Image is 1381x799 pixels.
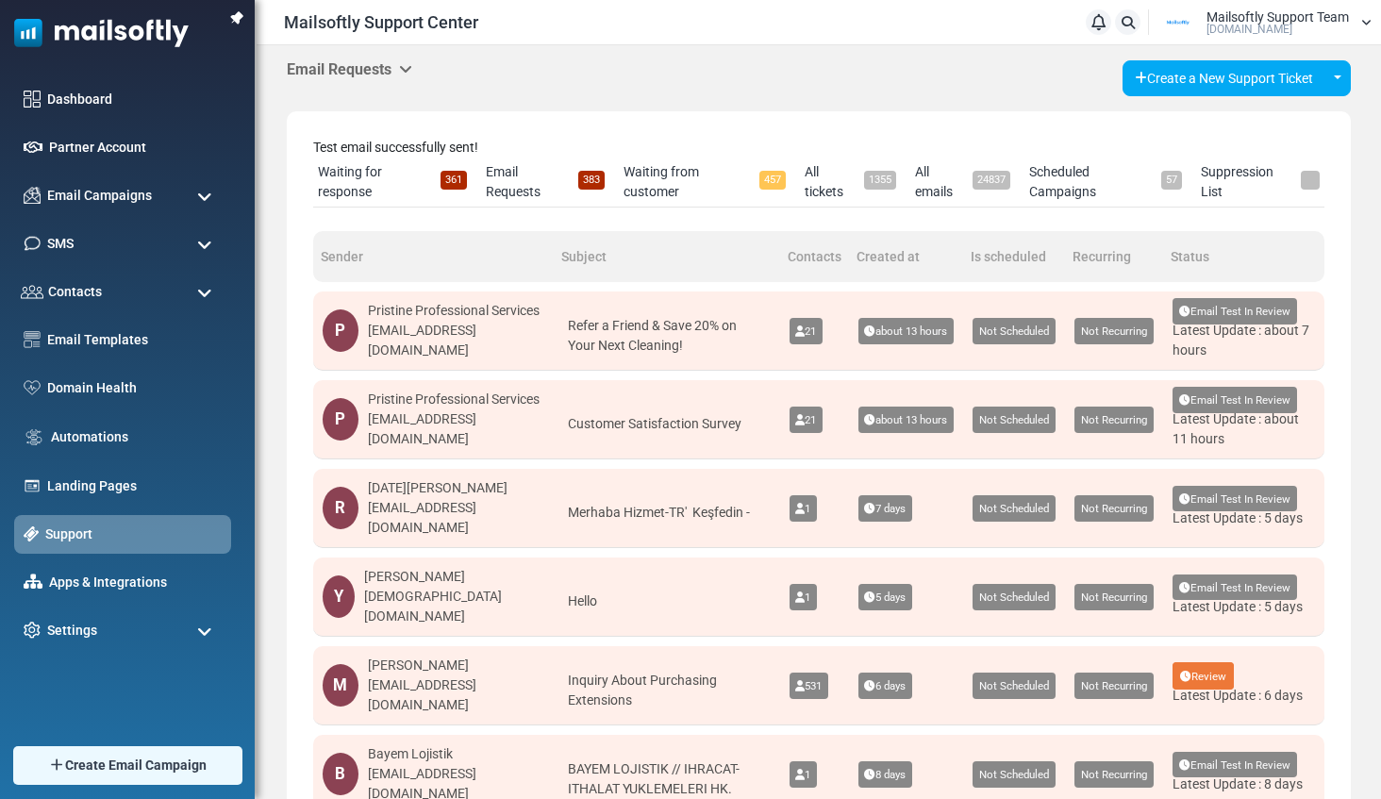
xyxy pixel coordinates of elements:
span: 1 [790,761,818,788]
h5: Email Requests [287,60,412,78]
span: 383 [578,171,605,190]
span: Not Scheduled [973,673,1056,699]
span: 57 [1161,171,1182,190]
img: campaigns-icon.png [24,187,41,204]
span: 1355 [864,171,896,190]
div: [DEMOGRAPHIC_DATA][DOMAIN_NAME] [364,587,544,626]
span: Not Recurring [1074,495,1154,522]
a: Partner Account [49,138,222,158]
div: [EMAIL_ADDRESS][DOMAIN_NAME] [368,321,544,360]
a: Automations [51,427,222,447]
span: 24837 [973,171,1010,190]
span: Email Test In Review [1173,387,1297,413]
a: Email Templates [47,330,222,350]
a: Scheduled Campaigns57 [1024,158,1187,207]
td: Latest Update : 5 days [1163,469,1324,548]
img: dashboard-icon.svg [24,91,41,108]
span: 5 days [858,584,913,610]
td: Latest Update : about 11 hours [1163,380,1324,459]
span: Not Recurring [1074,318,1154,344]
div: P [323,398,358,441]
div: Pristine Professional Services [368,301,544,321]
span: 6 days [858,673,913,699]
div: [EMAIL_ADDRESS][DOMAIN_NAME] [368,409,544,449]
span: about 13 hours [858,407,955,433]
span: Not Recurring [1074,761,1154,788]
span: Not Recurring [1074,407,1154,433]
span: 7 days [858,495,913,522]
span: about 13 hours [858,318,955,344]
img: domain-health-icon.svg [24,380,41,395]
span: 361 [441,171,467,190]
th: Contacts [780,231,849,282]
span: Not Recurring [1074,584,1154,610]
span: Not Scheduled [973,407,1056,433]
th: Created at [849,231,964,282]
span: Email Test In Review [1173,298,1297,325]
span: 1 [790,495,818,522]
span: Email Campaigns [47,186,152,206]
span: Mailsoftly Support Center [284,9,478,35]
span: Refer a Friend & Save 20% on Your Next Cleaning! [568,318,737,353]
div: Pristine Professional Services [368,390,544,409]
a: Domain Health [47,378,222,398]
a: Waiting from customer457 [619,158,790,207]
span: [DOMAIN_NAME] [1206,24,1292,35]
div: Bayem Lojistik [368,744,544,764]
a: Suppression List [1196,158,1324,207]
td: Latest Update : about 7 hours [1163,291,1324,371]
span: 8 days [858,761,913,788]
a: Email Requests383 [481,158,609,207]
th: Recurring [1065,231,1163,282]
span: 1 [790,584,818,610]
span: Review [1173,662,1234,691]
div: [EMAIL_ADDRESS][DOMAIN_NAME] [368,498,544,538]
div: [DATE][PERSON_NAME] [368,478,544,498]
img: settings-icon.svg [24,622,41,639]
span: Not Scheduled [973,495,1056,522]
span: Customer Satisfaction Survey [568,416,741,431]
a: Create a New Support Ticket [1123,60,1325,96]
a: Landing Pages [47,476,222,496]
img: landing_pages.svg [24,477,41,494]
span: Not Scheduled [973,318,1056,344]
div: [EMAIL_ADDRESS][DOMAIN_NAME] [368,675,544,715]
div: B [323,753,358,795]
img: User Logo [1155,8,1202,37]
div: M [323,664,358,707]
span: 457 [759,171,786,190]
img: workflow.svg [24,426,44,448]
a: User Logo Mailsoftly Support Team [DOMAIN_NAME] [1155,8,1372,37]
span: Hello [568,593,597,608]
span: Settings [47,621,97,641]
div: P [323,309,358,352]
img: contacts-icon.svg [21,285,43,298]
span: Email Test In Review [1173,486,1297,512]
a: Waiting for response361 [313,158,472,207]
div: R [323,487,358,529]
td: Latest Update : 6 days [1163,646,1324,725]
th: Is scheduled [963,231,1065,282]
span: BAYEM LOJISTIK // IHRACAT-ITHALAT YUKLEMELERI HK. [568,761,740,796]
a: Dashboard [47,90,222,109]
th: Subject [554,231,779,282]
img: email-templates-icon.svg [24,331,41,348]
img: sms-icon.png [24,235,41,252]
div: Y [323,575,355,618]
span: Email Test In Review [1173,574,1297,601]
div: [PERSON_NAME] [364,567,544,587]
div: [PERSON_NAME] [368,656,544,675]
td: Latest Update : 5 days [1163,558,1324,637]
img: support-icon-active.svg [24,526,39,541]
span: Not Scheduled [973,761,1056,788]
a: Apps & Integrations [49,573,222,592]
a: All emails24837 [910,158,1015,207]
span: Inquiry About Purchasing Extensions [568,673,717,707]
a: All tickets1355 [800,158,900,207]
span: Mailsoftly Support Team [1206,10,1349,24]
th: Status [1163,231,1324,282]
span: Create Email Campaign [65,756,207,775]
span: Not Scheduled [973,584,1056,610]
span: SMS [47,234,74,254]
a: Support [45,524,222,544]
